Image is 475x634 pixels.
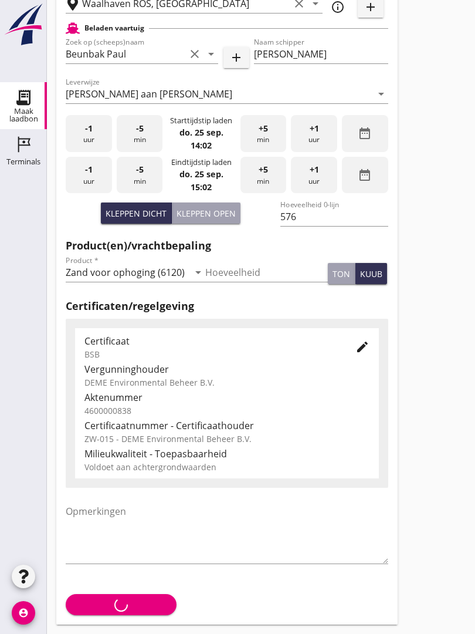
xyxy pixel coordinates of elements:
div: BSB [84,348,337,360]
input: Product * [66,263,189,282]
span: +1 [310,122,319,135]
i: date_range [358,126,372,140]
div: ton [333,268,350,280]
input: Hoeveelheid [205,263,328,282]
span: +5 [259,163,268,176]
div: kuub [360,268,382,280]
strong: do. 25 sep. [179,127,223,138]
div: Certificaatnummer - Certificaathouder [84,419,369,433]
h2: Certificaten/regelgeving [66,298,388,314]
div: Kleppen dicht [106,207,167,220]
div: Terminals [6,158,40,166]
div: Eindtijdstip laden [171,157,232,168]
i: arrow_drop_down [204,47,218,61]
i: arrow_drop_down [374,87,388,101]
div: Milieukwaliteit - Toepasbaarheid [84,447,369,461]
img: logo-small.a267ee39.svg [2,3,45,46]
div: min [117,115,163,152]
button: Kleppen dicht [101,203,172,224]
input: Naam schipper [254,45,388,63]
div: Vergunninghouder [84,362,369,376]
div: Aktenummer [84,390,369,404]
div: uur [291,157,337,194]
div: min [117,157,163,194]
input: Zoek op (scheeps)naam [66,45,185,63]
div: uur [291,115,337,152]
div: uur [66,157,112,194]
div: DEME Environmental Beheer B.V. [84,376,369,389]
i: arrow_drop_down [191,265,205,279]
i: clear [188,47,202,61]
div: ZW-015 - DEME Environmental Beheer B.V. [84,433,369,445]
button: Kleppen open [172,203,240,224]
textarea: Opmerkingen [66,502,388,564]
input: Hoeveelheid 0-lijn [280,207,388,226]
strong: 14:02 [191,140,212,151]
div: [PERSON_NAME] aan [PERSON_NAME] [66,89,232,99]
div: min [240,115,287,152]
span: -1 [85,122,93,135]
span: -5 [136,163,144,176]
i: add [229,50,243,65]
button: ton [328,263,355,284]
div: Voldoet aan achtergrondwaarden [84,461,369,473]
strong: do. 25 sep. [179,168,223,180]
h2: Beladen vaartuig [84,23,144,33]
div: Starttijdstip laden [170,115,232,126]
div: uur [66,115,112,152]
i: edit [355,340,369,354]
h2: Product(en)/vrachtbepaling [66,238,388,254]
strong: 15:02 [191,181,212,193]
div: min [240,157,287,194]
button: kuub [355,263,387,284]
span: -1 [85,163,93,176]
i: account_circle [12,601,35,625]
div: Certificaat [84,334,337,348]
span: +5 [259,122,268,135]
div: 4600000838 [84,404,369,417]
span: -5 [136,122,144,135]
div: Kleppen open [177,207,236,220]
span: +1 [310,163,319,176]
i: date_range [358,168,372,182]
